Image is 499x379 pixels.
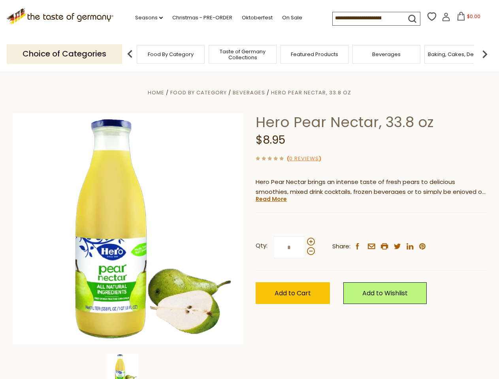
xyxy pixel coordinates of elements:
[343,282,427,304] a: Add to Wishlist
[332,242,350,251] span: Share:
[467,13,480,20] span: $0.00
[170,89,227,96] a: Food By Category
[477,46,493,62] img: next arrow
[273,236,305,258] input: Qty:
[271,89,351,96] a: Hero Pear Nectar, 33.8 oz
[233,89,265,96] a: Beverages
[256,282,330,304] button: Add to Cart
[242,13,273,22] a: Oktoberfest
[372,51,401,57] a: Beverages
[428,51,489,57] a: Baking, Cakes, Desserts
[256,113,487,131] h1: Hero Pear Nectar, 33.8 oz
[13,113,244,344] img: Hero Pear Nectar, 33.8 oz
[211,49,274,60] a: Taste of Germany Collections
[287,155,321,162] span: ( )
[256,132,285,148] span: $8.95
[256,241,267,251] strong: Qty:
[289,155,319,163] a: 0 Reviews
[172,13,232,22] a: Christmas - PRE-ORDER
[135,13,163,22] a: Seasons
[275,289,311,298] span: Add to Cart
[7,44,122,64] p: Choice of Categories
[122,46,138,62] img: previous arrow
[291,51,338,57] a: Featured Products
[256,177,487,197] p: Hero Pear Nectar brings an intense taste of fresh pears to delicious smoothies, mixed drink cockt...
[282,13,302,22] a: On Sale
[256,195,287,203] a: Read More
[452,12,486,24] button: $0.00
[148,89,164,96] a: Home
[148,51,194,57] a: Food By Category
